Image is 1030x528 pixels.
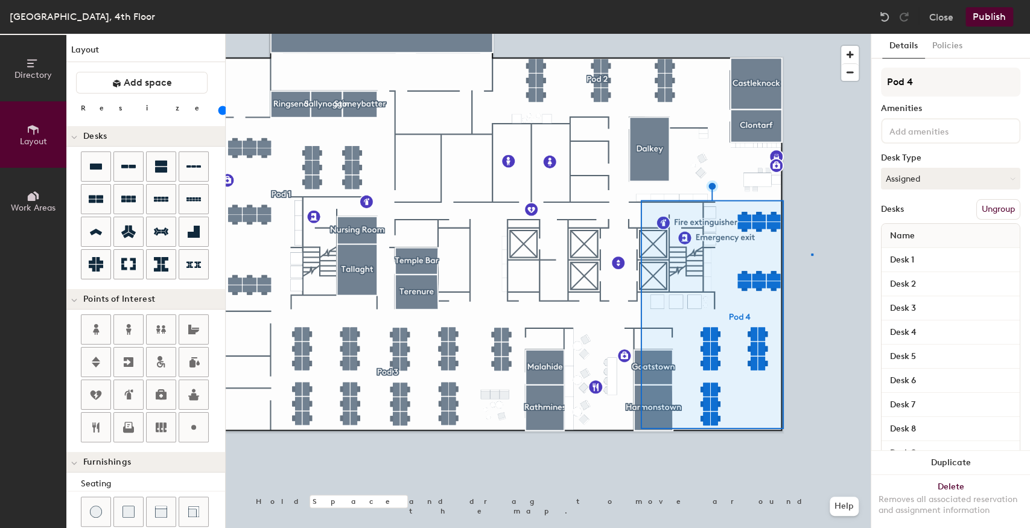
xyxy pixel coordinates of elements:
[81,497,111,527] button: Stool
[881,153,1020,163] div: Desk Type
[884,252,1017,269] input: Unnamed desk
[976,199,1020,220] button: Ungroup
[884,421,1017,437] input: Unnamed desk
[884,276,1017,293] input: Unnamed desk
[155,506,167,518] img: Couch (middle)
[929,7,953,27] button: Close
[884,348,1017,365] input: Unnamed desk
[146,497,176,527] button: Couch (middle)
[884,300,1017,317] input: Unnamed desk
[879,494,1023,516] div: Removes all associated reservation and assignment information
[83,457,131,467] span: Furnishings
[884,324,1017,341] input: Unnamed desk
[83,132,107,141] span: Desks
[884,372,1017,389] input: Unnamed desk
[881,205,904,214] div: Desks
[10,9,155,24] div: [GEOGRAPHIC_DATA], 4th Floor
[124,77,172,89] span: Add space
[81,103,214,113] div: Resize
[887,123,996,138] input: Add amenities
[179,497,209,527] button: Couch (corner)
[90,506,102,518] img: Stool
[898,11,910,23] img: Redo
[830,497,859,516] button: Help
[871,451,1030,475] button: Duplicate
[881,168,1020,189] button: Assigned
[122,506,135,518] img: Cushion
[884,396,1017,413] input: Unnamed desk
[965,7,1013,27] button: Publish
[81,477,225,491] div: Seating
[20,136,47,147] span: Layout
[66,43,225,62] h1: Layout
[925,34,970,59] button: Policies
[882,34,925,59] button: Details
[871,475,1030,528] button: DeleteRemoves all associated reservation and assignment information
[83,294,155,304] span: Points of Interest
[879,11,891,23] img: Undo
[113,497,144,527] button: Cushion
[76,72,208,94] button: Add space
[884,225,921,247] span: Name
[14,70,52,80] span: Directory
[188,506,200,518] img: Couch (corner)
[884,445,1017,462] input: Unnamed desk
[11,203,56,213] span: Work Areas
[881,104,1020,113] div: Amenities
